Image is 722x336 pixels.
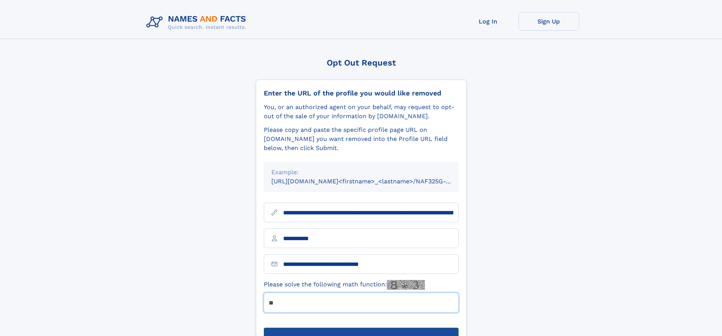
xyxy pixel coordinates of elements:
[264,103,459,121] div: You, or an authorized agent on your behalf, may request to opt-out of the sale of your informatio...
[458,12,518,31] a: Log In
[271,178,473,185] small: [URL][DOMAIN_NAME]<firstname>_<lastname>/NAF325G-xxxxxxxx
[264,280,425,290] label: Please solve the following math function:
[264,89,459,97] div: Enter the URL of the profile you would like removed
[264,125,459,153] div: Please copy and paste the specific profile page URL on [DOMAIN_NAME] you want removed into the Pr...
[256,58,467,67] div: Opt Out Request
[518,12,579,31] a: Sign Up
[271,168,451,177] div: Example:
[143,12,252,33] img: Logo Names and Facts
